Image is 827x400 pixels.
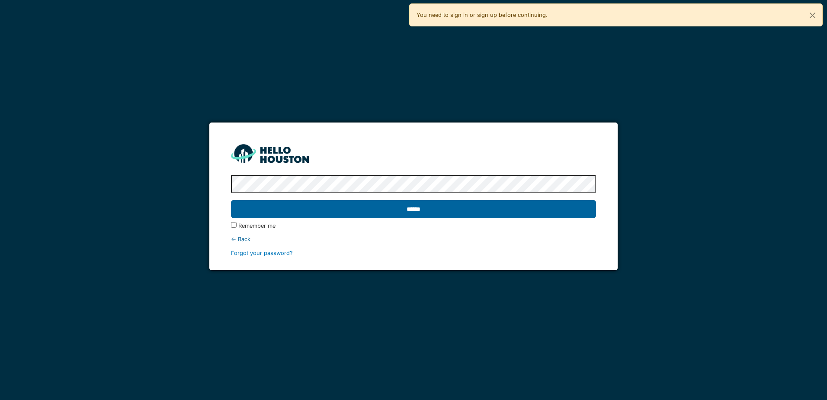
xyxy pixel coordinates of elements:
a: Forgot your password? [231,250,293,256]
img: HH_line-BYnF2_Hg.png [231,144,309,163]
div: ← Back [231,235,596,243]
button: Close [803,4,822,27]
label: Remember me [238,222,276,230]
div: You need to sign in or sign up before continuing. [409,3,823,26]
